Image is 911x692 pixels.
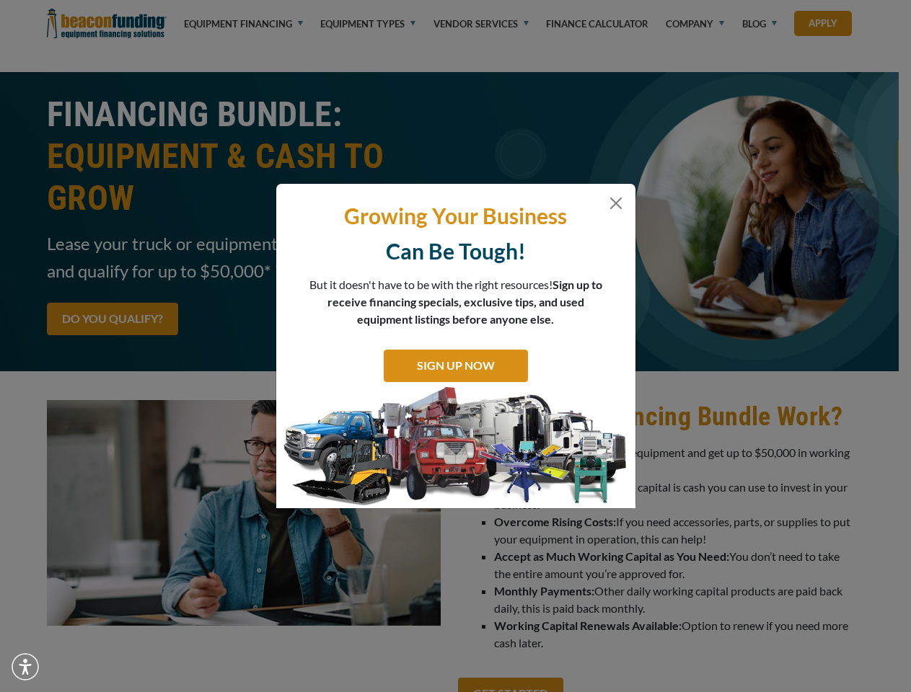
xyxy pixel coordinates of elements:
p: But it doesn't have to be with the right resources! [309,276,603,328]
span: Sign up to receive financing specials, exclusive tips, and used equipment listings before anyone ... [327,278,602,326]
p: Growing Your Business [287,202,625,230]
img: subscribe-modal.jpg [276,386,635,508]
p: Can Be Tough! [287,237,625,265]
a: SIGN UP NOW [384,350,528,382]
button: Close [607,195,625,212]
